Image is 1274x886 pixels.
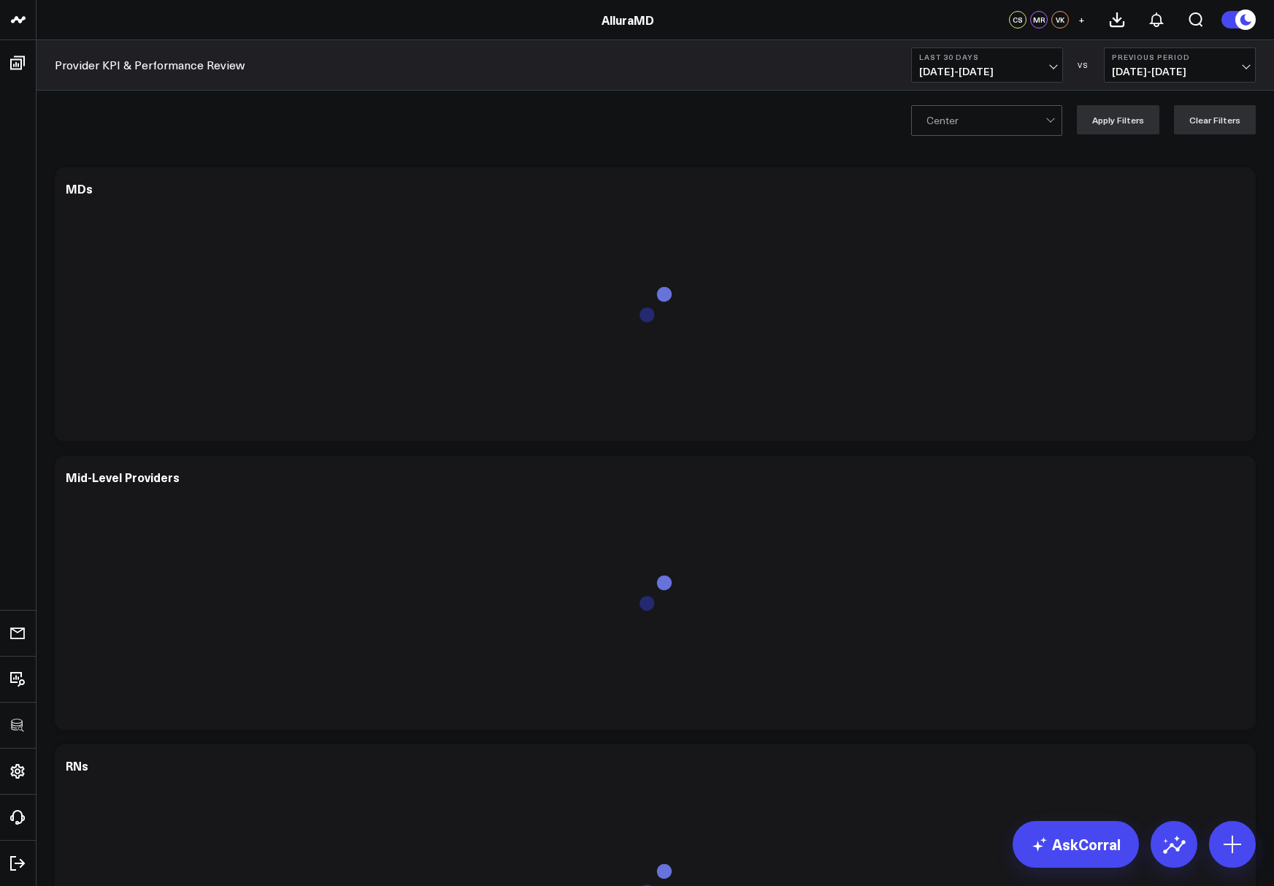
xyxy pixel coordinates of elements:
[1051,11,1069,28] div: VK
[1104,47,1256,83] button: Previous Period[DATE]-[DATE]
[55,57,245,73] a: Provider KPI & Performance Review
[1072,11,1090,28] button: +
[1009,11,1027,28] div: CS
[919,66,1055,77] span: [DATE] - [DATE]
[1112,66,1248,77] span: [DATE] - [DATE]
[1013,821,1139,868] a: AskCorral
[1112,53,1248,61] b: Previous Period
[1030,11,1048,28] div: MR
[919,53,1055,61] b: Last 30 Days
[1078,15,1085,25] span: +
[66,757,88,774] div: RNs
[1077,105,1159,134] button: Apply Filters
[911,47,1063,83] button: Last 30 Days[DATE]-[DATE]
[66,469,180,485] div: Mid-Level Providers
[66,180,93,196] div: MDs
[602,12,654,28] a: AlluraMD
[1174,105,1256,134] button: Clear Filters
[1070,61,1097,69] div: VS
